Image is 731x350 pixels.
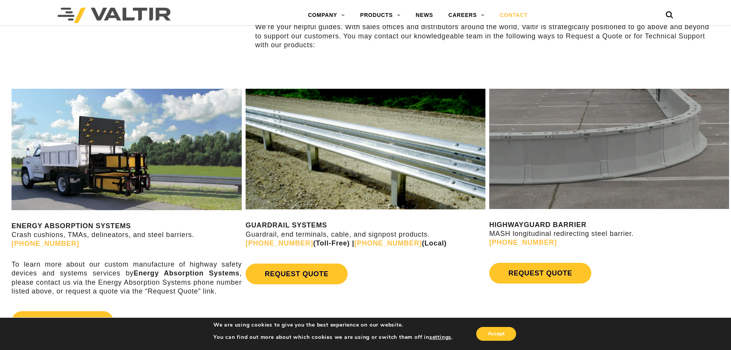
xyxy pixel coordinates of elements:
a: COMPANY [300,8,353,23]
p: Crash cushions, TMAs, delineators, and steel barriers. [12,222,242,249]
strong: ENERGY ABSORPTION SYSTEMS [12,222,131,230]
strong: HIGHWAYGUARD BARRIER [489,221,586,229]
a: [PHONE_NUMBER] [12,240,79,247]
button: settings [429,334,451,341]
strong: (Toll-Free) | (Local) [246,239,447,247]
a: [PHONE_NUMBER] [246,239,313,247]
p: Guardrail, end terminals, cable, and signpost products. [246,221,485,248]
a: REQUEST QUOTE [12,311,114,332]
p: MASH longitudinal redirecting steel barrier. [489,221,729,247]
img: Valtir [58,8,171,23]
a: CAREERS [441,8,492,23]
a: [PHONE_NUMBER] [354,239,422,247]
p: We’re your helpful guides. With sales offices and distributors around the world, Valtir is strate... [255,23,710,50]
img: Guardrail Contact Us Page Image [246,89,485,209]
button: Accept [476,327,516,341]
a: CONTACT [492,8,535,23]
img: SS180M Contact Us Page Image [12,89,242,210]
p: To learn more about our custom manufacture of highway safety devices and systems services by , pl... [12,260,242,296]
a: NEWS [408,8,441,23]
strong: Energy Absorption Systems [134,269,239,277]
p: We are using cookies to give you the best experience on our website. [213,322,453,328]
a: [PHONE_NUMBER] [489,239,557,246]
a: PRODUCTS [353,8,408,23]
img: Radius-Barrier-Section-Highwayguard3 [489,89,729,209]
strong: GUARDRAIL SYSTEMS [246,221,327,229]
a: REQUEST QUOTE [489,263,591,284]
a: REQUEST QUOTE [246,264,348,284]
p: You can find out more about which cookies we are using or switch them off in . [213,334,453,341]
